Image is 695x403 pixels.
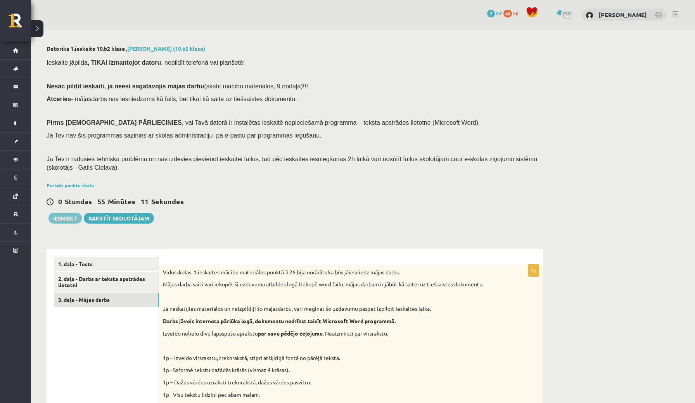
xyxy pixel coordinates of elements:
[163,366,500,374] p: 1p - Saformē tekstu dažādās krāsās (vismaz 4 krāsas).
[47,96,297,102] span: - mājasdarbs nav iesniedzams kā fails, bet tikai kā saite uz tiešsaistes dokumentu.
[163,391,500,399] p: 1p - Visu tekstu līdzini pēc abām malām.
[258,330,323,337] strong: par savu pēdējo ceļojumu
[496,10,502,16] span: mP
[108,197,135,206] span: Minūtes
[88,59,161,66] b: , TIKAI izmantojot datoru
[47,156,537,171] span: Ja Tev ir radusies tehniska problēma un nav izdevies pievienot ieskaitei failus, tad pēc ieskaite...
[598,11,647,19] a: [PERSON_NAME]
[97,197,105,206] span: 55
[127,45,205,52] a: [PERSON_NAME] (10.b2 klase)
[163,330,500,338] p: Izveido nelielu divu lapaspušu aprakstu . Neaizmirsti par virsrakstu.
[163,379,500,386] p: 1p – Dažus vārdus uzraksti treknrakstā, dažus vārdus pasvītro.
[47,83,204,90] span: Nesāc pildīt ieskaiti, ja neesi sagatavojis mājas darbu
[47,132,321,139] span: Ja Tev nav šīs programmas sazinies ar skolas administrāciju pa e-pastu par programmas iegūšanu.
[47,45,543,52] h2: Datorika 1.ieskaite 10.b2 klase ,
[503,10,512,17] span: 80
[47,182,94,188] a: Parādīt punktu skalu
[487,10,502,16] a: 7 mP
[65,197,92,206] span: Stundas
[503,10,522,16] a: 80 xp
[487,10,495,17] span: 7
[163,281,500,288] p: Mājas darba saiti vari iekopēt šī uzdevuma atbildes logā.
[163,317,396,324] strong: Darbs jāveic interneta pārlūka logā, dokumentu nedrīkst taisīt Microsoft Word programmā.
[84,213,154,224] a: Rakstīt skolotājam
[528,264,539,277] p: 9p
[54,257,159,271] a: 1. daļa - Tests
[8,8,368,15] body: Editor, wiswyg-editor-user-answer-47024832659580
[163,354,500,362] p: 1p – Izveido virsrakstu, treknrakstā, stipri atšķirīgā fontā no pārējā teksta.
[48,213,82,224] button: Iesniegt
[141,197,149,206] span: 11
[47,96,71,102] b: Atceries
[54,293,159,307] a: 3. daļa - Mājas darbs
[9,14,31,33] a: Rīgas 1. Tālmācības vidusskola
[299,281,484,288] u: Nekopē word failu, mājas darbam ir jābūt kā saitei uz tiešsaistes dokumentu.
[54,272,159,293] a: 2. daļa - Darbs ar teksta apstrādes lietotni
[163,269,500,276] p: Vidusskolas 1.ieskaites mācību materiālos punktā 3.26 bija norādīts ka būs jāiesniedz mājas darbs.
[204,83,308,90] span: (skatīt mācību materiālos, 9.nodaļa)!!!
[163,305,500,313] p: Ja neskatījies materiālos un neizpildīji šo mājasdarbu, vari mēģināt šo uzdevumu paspēt izpildīt ...
[513,10,518,16] span: xp
[151,197,184,206] span: Sekundes
[58,197,62,206] span: 0
[47,119,182,126] span: Pirms [DEMOGRAPHIC_DATA] PĀRLIECINIES
[47,59,245,66] span: Ieskaite jāpilda , nepildīt telefonā vai planšetē!
[586,12,593,19] img: Dāvis Podnieks
[182,119,480,126] span: , vai Tavā datorā ir instalētas ieskaitē nepieciešamā programma – teksta apstrādes lietotne (Micr...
